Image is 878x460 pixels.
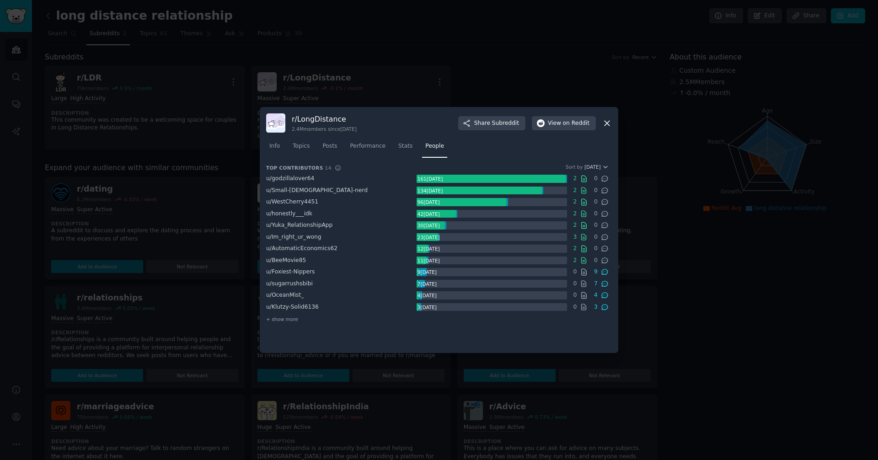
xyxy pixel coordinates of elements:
[266,198,318,205] span: u/ WestCherry4451
[570,303,580,311] span: 0
[266,175,314,182] span: u/ godzillalover64
[266,304,319,310] span: u/ Klutzy-Solid6136
[395,139,416,158] a: Stats
[266,316,298,322] span: + show more
[289,139,313,158] a: Topics
[458,116,525,131] button: ShareSubreddit
[266,234,321,240] span: u/ Im_right_ur_wong
[417,245,440,253] div: 12 [DATE]
[266,245,337,251] span: u/ AutomaticEconomics62
[570,268,580,276] span: 0
[266,257,306,263] span: u/ BeeMovie85
[570,280,580,288] span: 0
[417,280,438,288] div: 7 [DATE]
[584,164,601,170] span: [DATE]
[570,187,580,195] span: 2
[417,221,440,230] div: 30 [DATE]
[591,245,601,253] span: 0
[584,164,609,170] button: [DATE]
[591,257,601,265] span: 0
[591,268,601,276] span: 9
[566,164,583,170] div: Sort by
[570,233,580,241] span: 3
[591,198,601,206] span: 0
[563,119,589,128] span: on Reddit
[417,187,444,195] div: 134 [DATE]
[417,175,444,183] div: 161 [DATE]
[570,175,580,183] span: 2
[266,210,312,217] span: u/ honestly___idk
[350,142,385,150] span: Performance
[266,292,304,298] span: u/ OceanMist_
[474,119,519,128] span: Share
[269,142,280,150] span: Info
[570,198,580,206] span: 2
[417,303,438,311] div: 3 [DATE]
[591,175,601,183] span: 0
[591,187,601,195] span: 0
[417,233,440,241] div: 23 [DATE]
[266,113,285,133] img: LongDistance
[292,126,357,132] div: 2.4M members since [DATE]
[398,142,412,150] span: Stats
[266,280,313,287] span: u/ sugarrushsbibi
[266,222,332,228] span: u/ Yuka_RelationshipApp
[591,291,601,300] span: 4
[417,268,438,276] div: 9 [DATE]
[417,257,440,265] div: 11 [DATE]
[319,139,340,158] a: Posts
[570,257,580,265] span: 2
[591,303,601,311] span: 3
[548,119,589,128] span: View
[417,198,440,206] div: 96 [DATE]
[417,291,438,300] div: 4 [DATE]
[266,268,315,275] span: u/ Foxiest-Nippers
[347,139,389,158] a: Performance
[325,165,332,171] span: 14
[591,233,601,241] span: 0
[570,291,580,300] span: 0
[591,210,601,218] span: 0
[570,245,580,253] span: 2
[591,221,601,230] span: 0
[591,280,601,288] span: 7
[422,139,447,158] a: People
[266,139,283,158] a: Info
[492,119,519,128] span: Subreddit
[417,210,440,218] div: 42 [DATE]
[425,142,444,150] span: People
[293,142,310,150] span: Topics
[570,221,580,230] span: 2
[532,116,596,131] button: Viewon Reddit
[570,210,580,218] span: 2
[266,165,332,171] h3: Top Contributors
[322,142,337,150] span: Posts
[292,114,357,124] h3: r/ LongDistance
[266,187,368,193] span: u/ Small-[DEMOGRAPHIC_DATA]-nerd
